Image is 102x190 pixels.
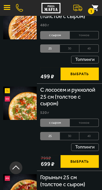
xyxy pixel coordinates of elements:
li: 30 [60,132,79,140]
div: Горыныч 25 см (толстое с сыром) [40,174,99,188]
li: 25 [40,44,60,53]
s: 799 ₽ [41,156,51,161]
small: 1 [88,8,94,14]
a: НовинкаПо-корейски 25 см (толстое с сыром) [3,6,37,39]
button: 1 [88,1,102,15]
li: 25 [40,132,60,140]
li: 40 [79,44,99,53]
li: 30 [60,44,79,53]
img: Акционный [5,88,10,93]
a: АкционныйНовинкаС лососем и рукколой 25 см (толстое с сыром) [3,87,37,120]
button: Топпинги [71,56,99,63]
button: Выбрать [61,155,99,168]
li: тонкое [70,119,99,127]
div: С лососем и рукколой 25 см (толстое с сыром) [40,87,99,107]
li: с сыром [40,31,70,39]
img: С лососем и рукколой 25 см (толстое с сыром) [3,87,37,120]
img: Новинка [5,176,10,181]
li: 40 [79,132,99,140]
span: 699 ₽ [41,161,55,167]
span: 480 г [40,23,49,27]
span: 520 г [40,110,49,115]
img: По-корейски 25 см (толстое с сыром) [3,6,37,39]
button: Выбрать [61,68,99,80]
button: Топпинги [71,143,99,151]
li: тонкое [70,31,99,39]
li: с сыром [40,119,70,127]
span: 499 ₽ [40,73,54,80]
img: Новинка [5,96,10,102]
